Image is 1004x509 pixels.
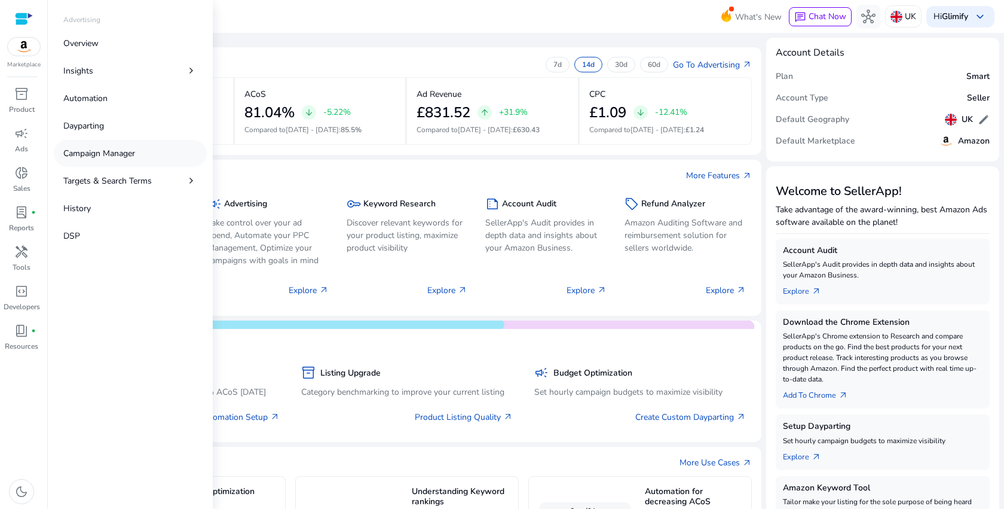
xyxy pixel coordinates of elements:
[14,126,29,141] span: campaign
[458,285,467,295] span: arrow_outward
[63,202,91,215] p: History
[270,412,280,422] span: arrow_outward
[838,391,848,400] span: arrow_outward
[567,284,607,297] p: Explore
[14,484,29,499] span: dark_mode
[13,183,30,194] p: Sales
[783,259,982,281] p: SellerApp's Audit provides in depth data and insights about your Amazon Business.
[417,104,470,121] h2: £831.52
[4,301,40,312] p: Developers
[776,47,844,59] h4: Account Details
[9,223,34,233] p: Reports
[244,88,266,100] p: ACoS
[736,285,746,295] span: arrow_outward
[289,284,329,297] p: Explore
[553,60,562,69] p: 7d
[776,93,828,103] h5: Account Type
[13,262,30,273] p: Tools
[978,114,990,126] span: edit
[63,120,104,132] p: Dayparting
[502,199,556,209] h5: Account Audit
[7,60,41,69] p: Marketplace
[534,386,746,398] p: Set hourly campaign budgets to maximize visibility
[641,199,705,209] h5: Refund Analyzer
[812,452,821,462] span: arrow_outward
[207,197,222,211] span: campaign
[856,5,880,29] button: hub
[789,7,852,26] button: chatChat Now
[966,72,990,82] h5: Smart
[933,13,968,21] p: Hi
[63,230,80,242] p: DSP
[458,125,511,135] span: [DATE] - [DATE]
[224,199,267,209] h5: Advertising
[323,108,351,117] p: -5.22%
[63,147,135,160] p: Campaign Manager
[417,88,461,100] p: Ad Revenue
[783,422,982,432] h5: Setup Dayparting
[363,199,436,209] h5: Keyword Research
[31,328,36,333] span: fiber_manual_record
[63,92,108,105] p: Automation
[939,134,953,148] img: amazon.svg
[319,285,329,295] span: arrow_outward
[9,104,35,115] p: Product
[735,7,782,28] span: What's New
[973,10,987,24] span: keyboard_arrow_down
[63,14,100,25] p: Advertising
[63,37,99,50] p: Overview
[673,59,752,71] a: Go To Advertisingarrow_outward
[776,184,990,199] h3: Welcome to SellerApp!
[776,136,855,147] h5: Default Marketplace
[185,65,197,77] span: chevron_right
[14,205,29,220] span: lab_profile
[244,104,295,121] h2: 81.04%
[582,60,595,69] p: 14d
[589,88,605,100] p: CPC
[776,203,990,228] p: Take advantage of the award-winning, best Amazon Ads software available on the planet!
[207,217,329,267] p: Take control over your ad spend, Automate your PPC Management, Optimize your campaigns with goals...
[417,124,568,135] p: Compared to :
[945,114,957,126] img: uk.svg
[341,125,362,135] span: 85.5%
[942,11,968,22] b: Glimify
[685,125,704,135] span: £1.24
[630,125,684,135] span: [DATE] - [DATE]
[63,175,152,187] p: Targets & Search Terms
[783,483,982,493] h5: Amazon Keyword Tool
[905,6,916,27] p: UK
[179,487,279,508] h5: Listing Optimization
[783,318,982,328] h5: Download the Chrome Extension
[14,324,29,338] span: book_4
[962,115,973,125] h5: UK
[783,331,982,385] p: SellerApp's Chrome extension to Research and compare products on the go. Find the best products f...
[686,169,752,182] a: More Featuresarrow_outward
[427,284,467,297] p: Explore
[185,175,197,187] span: chevron_right
[174,411,280,423] a: Smart Automation Setup
[648,60,660,69] p: 60d
[347,217,468,254] p: Discover relevant keywords for your product listing, maximize product visibility
[655,108,687,117] p: -12.41%
[8,38,40,56] img: amazon.svg
[480,108,489,117] span: arrow_upward
[783,246,982,256] h5: Account Audit
[412,487,512,508] h5: Understanding Keyword rankings
[513,125,540,135] span: £630.43
[635,411,746,423] a: Create Custom Dayparting
[244,124,396,135] p: Compared to :
[31,210,36,215] span: fiber_manual_record
[304,108,314,117] span: arrow_downward
[812,286,821,296] span: arrow_outward
[14,166,29,180] span: donut_small
[485,197,500,211] span: summarize
[63,65,93,77] p: Insights
[967,93,990,103] h5: Seller
[706,284,746,297] p: Explore
[736,412,746,422] span: arrow_outward
[861,10,876,24] span: hub
[958,136,990,147] h5: Amazon
[783,281,831,297] a: Explorearrow_outward
[625,217,746,254] p: Amazon Auditing Software and reimbursement solution for sellers worldwide.
[347,197,361,211] span: key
